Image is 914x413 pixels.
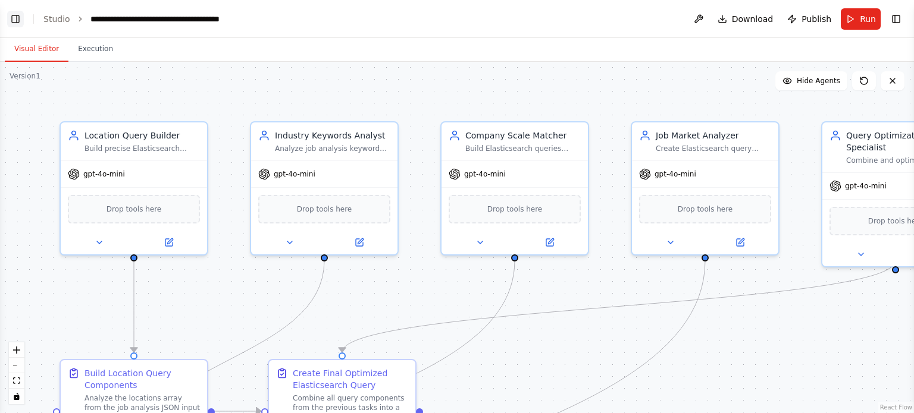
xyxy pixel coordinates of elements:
a: Studio [43,14,70,24]
div: Create Final Optimized Elasticsearch Query [293,367,408,391]
span: Hide Agents [797,76,840,86]
span: Drop tools here [297,203,352,215]
button: Download [713,8,778,30]
button: zoom out [9,358,24,373]
div: Build precise Elasticsearch query components for company location filtering based on job analysis... [84,144,200,153]
div: Create Elasticsearch query components focusing on active_job_postings_count, active_job_postings_... [656,144,771,153]
g: Edge from 8ddae269-0db7-41ad-9011-dacf3906829e to fe879561-8f10-4c5d-a4ea-08b5e4a35720 [128,260,140,352]
g: Edge from 86b8ac90-191c-4b86-b645-2af4aa33aa87 to 7425f1af-891d-42d3-8836-709885a880b8 [336,260,902,352]
div: Industry Keywords AnalystAnalyze job analysis keywords and create Elasticsearch query components ... [250,121,399,256]
button: Execution [68,37,123,62]
span: gpt-4o-mini [655,169,696,179]
button: Hide Agents [775,71,847,90]
button: toggle interactivity [9,389,24,404]
span: gpt-4o-mini [83,169,125,179]
button: zoom in [9,342,24,358]
button: Open in side panel [135,235,202,250]
div: Company Scale Matcher [465,130,581,141]
div: Analyze job analysis keywords and create Elasticsearch query components targeting industry, categ... [275,144,390,153]
div: Job Market AnalyzerCreate Elasticsearch query components focusing on active_job_postings_count, a... [631,121,780,256]
button: Show right sidebar [888,11,904,27]
div: Location Query Builder [84,130,200,141]
span: Run [860,13,876,25]
button: Open in side panel [706,235,774,250]
span: gpt-4o-mini [845,181,887,191]
div: Build Location Query Components [84,367,200,391]
span: Drop tools here [107,203,162,215]
div: Job Market Analyzer [656,130,771,141]
nav: breadcrumb [43,13,224,25]
button: Publish [782,8,836,30]
span: Drop tools here [487,203,543,215]
div: Version 1 [10,71,40,81]
span: Publish [802,13,831,25]
span: Download [732,13,774,25]
span: gpt-4o-mini [464,169,506,179]
span: Drop tools here [678,203,733,215]
span: gpt-4o-mini [274,169,315,179]
div: React Flow controls [9,342,24,404]
button: Open in side panel [325,235,393,250]
a: React Flow attribution [880,404,912,411]
div: Build Elasticsearch queries focusing on company size and scale using size_range, employees_count,... [465,144,581,153]
div: Industry Keywords Analyst [275,130,390,141]
div: Company Scale MatcherBuild Elasticsearch queries focusing on company size and scale using size_ra... [440,121,589,256]
button: Visual Editor [5,37,68,62]
button: Open in side panel [516,235,583,250]
div: Location Query BuilderBuild precise Elasticsearch query components for company location filtering... [60,121,208,256]
button: fit view [9,373,24,389]
button: Show left sidebar [7,11,24,27]
button: Run [841,8,881,30]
